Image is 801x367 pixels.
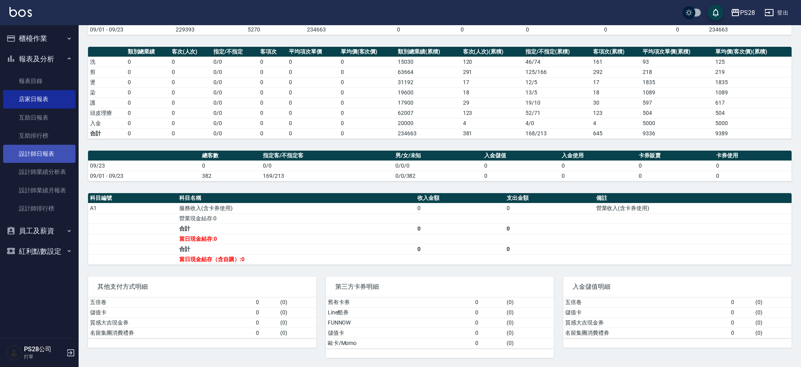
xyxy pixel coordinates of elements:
td: 161 [591,57,641,67]
td: A1 [88,203,177,213]
td: 0 [287,67,339,77]
th: 平均項次單價 [287,47,339,57]
td: 0 [729,297,753,308]
td: 291 [461,67,524,77]
td: 0 [492,24,564,35]
td: 0 [729,307,753,317]
td: 0/0/382 [393,171,482,181]
td: 1835 [713,77,792,87]
td: 0 [287,118,339,128]
td: ( 0 ) [753,307,792,317]
td: 0 [258,128,287,138]
td: 洗 [88,57,126,67]
td: 0 [126,118,170,128]
td: 0 [258,77,287,87]
td: 93 [641,57,713,67]
th: 卡券販賣 [637,151,714,161]
button: 員工及薪資 [3,221,75,241]
span: 第三方卡券明細 [335,283,545,291]
th: 總客數 [200,151,261,161]
a: 設計師業績分析表 [3,163,75,181]
td: 19 / 10 [524,98,591,108]
td: 0 [126,67,170,77]
td: 0 [200,160,261,171]
td: 0 [170,98,211,108]
th: 平均項次單價(累積) [641,47,713,57]
td: 舊有卡券 [326,297,473,308]
td: 0 [637,160,714,171]
td: 入金 [88,118,126,128]
td: 218 [641,67,713,77]
button: PS28 [728,5,758,21]
td: 0 [432,24,492,35]
th: 客項次(累積) [591,47,641,57]
td: 5000 [713,118,792,128]
a: 店家日報表 [3,90,75,108]
td: 17 [591,77,641,87]
td: 名留集團消費禮券 [563,328,729,338]
table: a dense table [88,47,792,139]
a: 互助排行榜 [3,127,75,145]
td: ( 0 ) [505,338,554,348]
span: 入金儲值明細 [573,283,782,291]
td: 29 [461,98,524,108]
td: 0 [473,317,505,328]
td: 617 [713,98,792,108]
td: ( 0 ) [753,297,792,308]
td: 營業收入(含卡券使用) [594,203,792,213]
td: 0 [254,297,278,308]
td: 儲值卡 [563,307,729,317]
td: 0 [339,128,396,138]
td: ( 0 ) [753,317,792,328]
td: 123 [461,108,524,118]
td: 234663 [707,24,792,35]
td: 234663 [396,128,461,138]
td: 0/0 [261,160,393,171]
td: 292 [591,67,641,77]
table: a dense table [88,297,316,338]
td: 31192 [396,77,461,87]
td: 169/213 [261,171,393,181]
td: 0 [170,108,211,118]
td: 504 [713,108,792,118]
td: ( 0 ) [278,297,316,308]
td: 1835 [641,77,713,87]
td: 0 [254,307,278,317]
a: 報表目錄 [3,72,75,90]
td: 1089 [713,87,792,98]
td: 0/0 [211,128,258,138]
td: 染 [88,87,126,98]
td: 125 / 166 [524,67,591,77]
td: 剪 [88,67,126,77]
a: 互助日報表 [3,109,75,127]
td: 0 [170,118,211,128]
td: 0 [287,108,339,118]
th: 指定客/不指定客 [261,151,393,161]
td: 0 [126,77,170,87]
td: 五倍卷 [563,297,729,308]
p: 打單 [24,353,64,360]
td: 30 [591,98,641,108]
td: 0 [258,108,287,118]
td: 燙 [88,77,126,87]
td: 護 [88,98,126,108]
td: 名留集團消費禮券 [88,328,254,338]
td: 219 [713,67,792,77]
td: 09/01 - 09/23 [88,171,200,181]
td: 0 [473,307,505,317]
td: 頭皮理療 [88,108,126,118]
td: 儲值卡 [326,328,473,338]
td: ( 0 ) [505,317,554,328]
td: 0 [170,77,211,87]
th: 備註 [594,193,792,203]
td: 9389 [713,128,792,138]
td: 4 [461,118,524,128]
td: 0 [505,244,594,254]
td: 質感大吉現金券 [88,317,254,328]
td: 0 [339,108,396,118]
td: 0 [729,328,753,338]
td: 0 [473,328,505,338]
th: 科目名稱 [177,193,415,203]
td: ( 0 ) [278,328,316,338]
th: 男/女/未知 [393,151,482,161]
